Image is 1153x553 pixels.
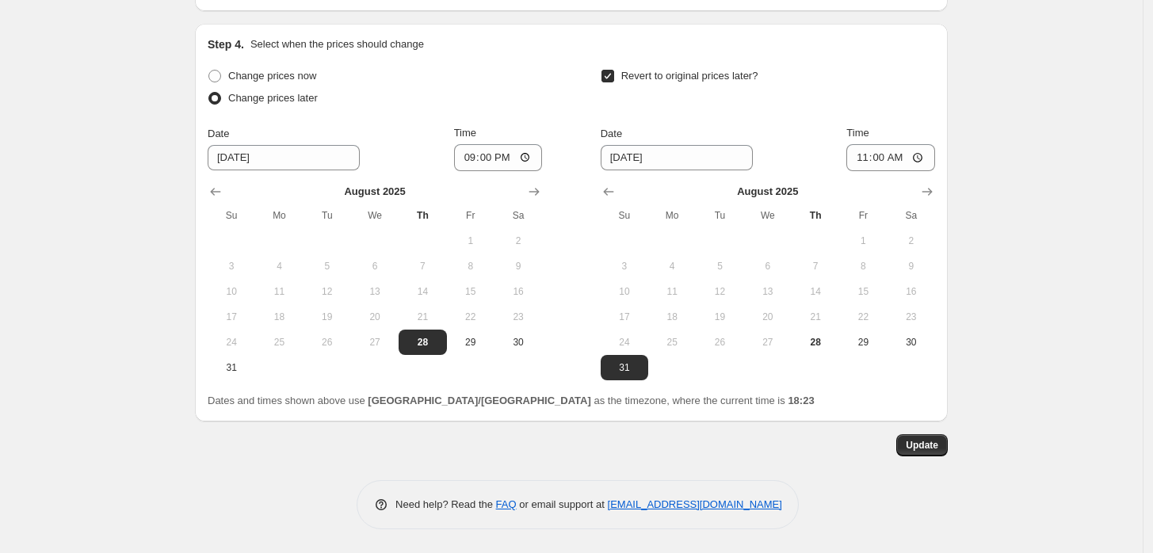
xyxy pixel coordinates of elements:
[896,434,948,456] button: Update
[839,330,887,355] button: Friday August 29 2025
[607,361,642,374] span: 31
[798,311,833,323] span: 21
[250,36,424,52] p: Select when the prices should change
[501,260,536,273] span: 9
[839,279,887,304] button: Friday August 15 2025
[208,304,255,330] button: Sunday August 17 2025
[792,330,839,355] button: Today Thursday August 28 2025
[792,279,839,304] button: Thursday August 14 2025
[208,330,255,355] button: Sunday August 24 2025
[894,311,929,323] span: 23
[357,336,392,349] span: 27
[597,181,620,203] button: Show previous month, July 2025
[310,209,345,222] span: Tu
[454,127,476,139] span: Time
[888,279,935,304] button: Saturday August 16 2025
[750,311,785,323] span: 20
[744,203,792,228] th: Wednesday
[702,260,737,273] span: 5
[496,498,517,510] a: FAQ
[798,285,833,298] span: 14
[601,145,753,170] input: 8/28/2025
[214,311,249,323] span: 17
[304,279,351,304] button: Tuesday August 12 2025
[655,209,689,222] span: Mo
[846,311,880,323] span: 22
[310,285,345,298] span: 12
[696,254,743,279] button: Tuesday August 5 2025
[607,209,642,222] span: Su
[750,285,785,298] span: 13
[702,285,737,298] span: 12
[405,336,440,349] span: 28
[601,128,622,139] span: Date
[607,260,642,273] span: 3
[839,228,887,254] button: Friday August 1 2025
[255,330,303,355] button: Monday August 25 2025
[744,304,792,330] button: Wednesday August 20 2025
[208,203,255,228] th: Sunday
[906,439,938,452] span: Update
[839,254,887,279] button: Friday August 8 2025
[839,203,887,228] th: Friday
[214,209,249,222] span: Su
[262,285,296,298] span: 11
[208,36,244,52] h2: Step 4.
[750,336,785,349] span: 27
[494,228,542,254] button: Saturday August 2 2025
[262,336,296,349] span: 25
[494,203,542,228] th: Saturday
[839,304,887,330] button: Friday August 22 2025
[310,260,345,273] span: 5
[405,260,440,273] span: 7
[453,260,488,273] span: 8
[648,304,696,330] button: Monday August 18 2025
[357,311,392,323] span: 20
[395,498,496,510] span: Need help? Read the
[655,260,689,273] span: 4
[601,304,648,330] button: Sunday August 17 2025
[846,285,880,298] span: 15
[894,235,929,247] span: 2
[208,395,815,406] span: Dates and times shown above use as the timezone, where the current time is
[357,285,392,298] span: 13
[601,254,648,279] button: Sunday August 3 2025
[744,330,792,355] button: Wednesday August 27 2025
[702,336,737,349] span: 26
[204,181,227,203] button: Show previous month, July 2025
[208,128,229,139] span: Date
[788,395,814,406] b: 18:23
[916,181,938,203] button: Show next month, September 2025
[447,228,494,254] button: Friday August 1 2025
[798,209,833,222] span: Th
[453,235,488,247] span: 1
[846,127,869,139] span: Time
[214,285,249,298] span: 10
[399,254,446,279] button: Thursday August 7 2025
[262,209,296,222] span: Mo
[798,336,833,349] span: 28
[304,254,351,279] button: Tuesday August 5 2025
[888,228,935,254] button: Saturday August 2 2025
[255,203,303,228] th: Monday
[648,279,696,304] button: Monday August 11 2025
[655,285,689,298] span: 11
[208,279,255,304] button: Sunday August 10 2025
[888,203,935,228] th: Saturday
[453,209,488,222] span: Fr
[696,330,743,355] button: Tuesday August 26 2025
[351,330,399,355] button: Wednesday August 27 2025
[702,311,737,323] span: 19
[405,209,440,222] span: Th
[696,304,743,330] button: Tuesday August 19 2025
[648,330,696,355] button: Monday August 25 2025
[494,254,542,279] button: Saturday August 9 2025
[702,209,737,222] span: Tu
[351,254,399,279] button: Wednesday August 6 2025
[744,254,792,279] button: Wednesday August 6 2025
[405,311,440,323] span: 21
[601,203,648,228] th: Sunday
[846,235,880,247] span: 1
[262,260,296,273] span: 4
[447,330,494,355] button: Friday August 29 2025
